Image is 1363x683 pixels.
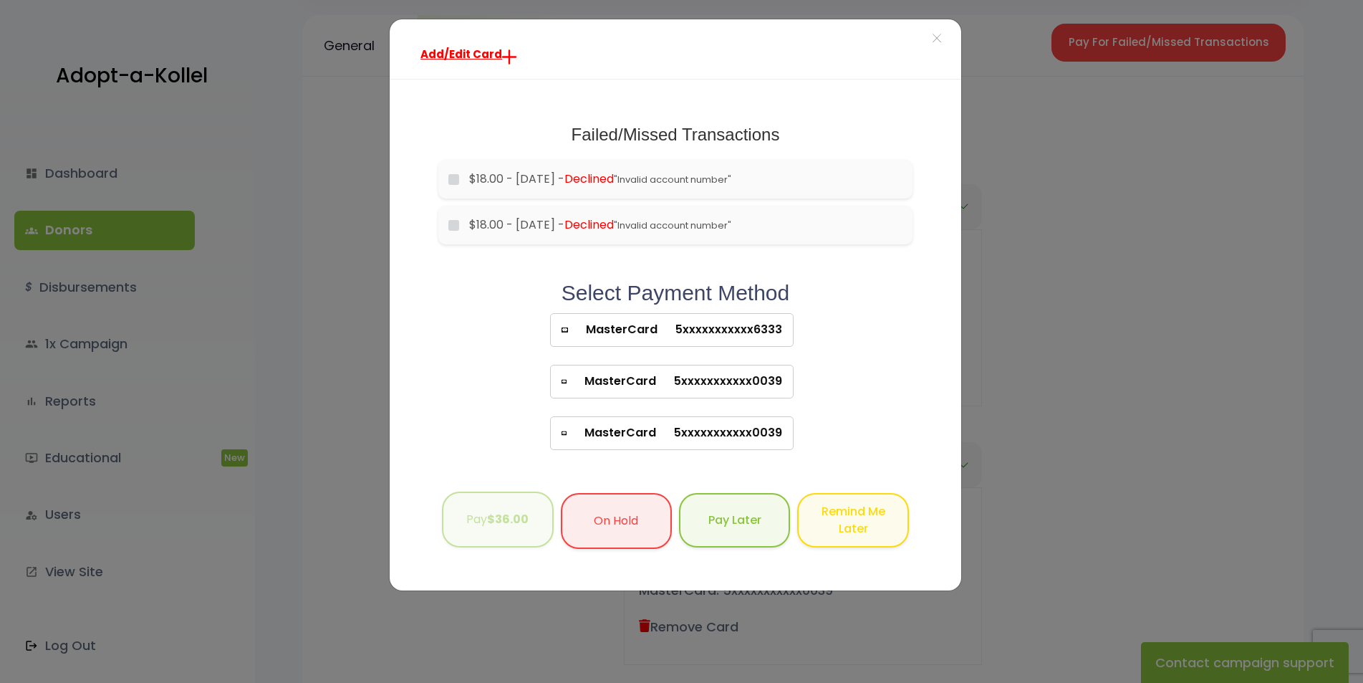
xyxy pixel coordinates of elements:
[561,493,672,550] button: On Hold
[564,171,614,187] span: Declined
[567,424,656,441] span: MasterCard
[469,171,902,188] label: $18.00 - [DATE] -
[438,125,912,145] h1: Failed/Missed Transactions
[932,24,942,54] span: ×
[614,173,731,186] span: "Invalid account number"
[420,47,502,62] span: Add/Edit Card
[614,219,731,232] span: "Invalid account number"
[487,511,529,527] b: $36.00
[438,280,912,306] h2: Select Payment Method
[567,373,656,390] span: MasterCard
[658,321,782,338] span: 5xxxxxxxxxxx6333
[679,493,790,548] button: Pay Later
[442,492,553,548] button: Pay$36.00
[568,321,658,338] span: MasterCard
[797,493,908,548] button: Remind Me Later
[564,216,614,233] span: Declined
[469,216,902,234] label: $18.00 - [DATE] -
[656,373,782,390] span: 5xxxxxxxxxxx0039
[912,19,961,59] button: ×
[656,424,782,441] span: 5xxxxxxxxxxx0039
[410,41,527,68] a: Add/Edit Card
